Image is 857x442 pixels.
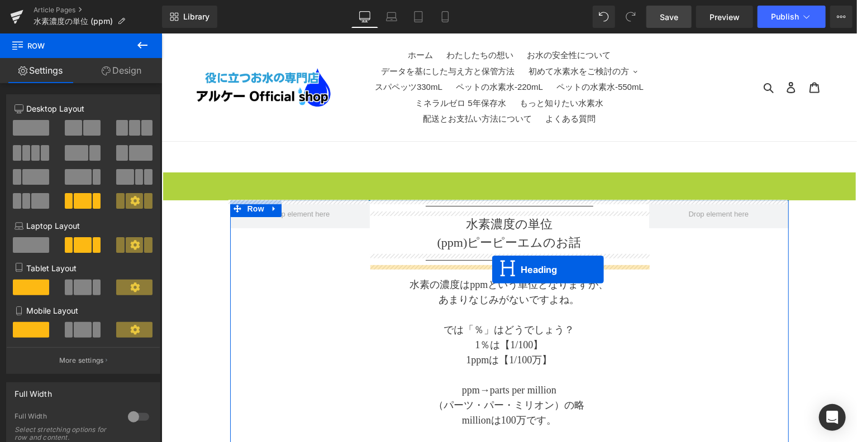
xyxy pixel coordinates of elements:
button: More settings [7,347,160,373]
a: スパペッツ330mL [208,46,287,62]
span: 水素濃度の単位 (ppm) [34,17,113,26]
span: ミネラルゼロ 5年保存水 [254,65,345,75]
div: Full Width [15,383,52,398]
a: ミネラルゼロ 5年保存水 [248,62,350,78]
img: 役に立つお水の専門店 Arkhe [31,35,170,73]
a: Desktop [351,6,378,28]
p: 1％は【1/100】 [208,304,488,319]
a: Mobile [432,6,459,28]
span: Library [183,12,210,22]
span: ホーム [246,17,272,27]
button: Redo [620,6,642,28]
a: ペットの水素水-220mL [289,46,387,62]
span: ピーピーエムのお [306,202,407,216]
span: Publish [771,12,799,21]
a: データを基にした与え方と保管方法 [214,30,359,46]
a: お水の安全性について [360,14,455,30]
span: ペットの水素水-220mL [294,49,382,59]
p: ppm→parts per million [208,349,488,364]
button: Undo [593,6,615,28]
a: Laptop [378,6,405,28]
p: では「％」はどうでしょう？ [208,289,488,304]
a: Preview [696,6,753,28]
p: あまりなじみがないですよね。 [208,259,488,274]
span: millionは100万です。 [301,381,395,392]
a: わたしたちの想い [279,14,358,30]
span: スパペッツ330mL [213,49,281,59]
span: もっと知りたい水素水 [358,65,442,75]
p: More settings [59,355,104,366]
span: Preview [710,11,740,23]
p: Desktop Layout [15,103,152,114]
button: More [830,6,853,28]
span: ペットの水素水-550mL [395,49,482,59]
a: Expand / Collapse [106,167,120,184]
p: Mobile Layout [15,305,152,316]
button: 初めて水素水をご検討の方 [361,30,482,46]
a: ホーム [241,14,277,30]
div: Open Intercom Messenger [819,404,846,431]
span: わたしたちの想い [285,17,352,27]
span: 初めて水素水をご検討の方 [367,33,468,43]
button: Publish [758,6,826,28]
a: よくある質問 [378,78,440,94]
a: ペットの水素水-550mL [389,46,488,62]
p: 1ppmは【1/100万】 [208,319,488,334]
p: Laptop Layout [15,220,152,232]
span: Row [11,33,123,58]
span: 配送とお支払い方法について [261,80,370,90]
a: Tablet [405,6,432,28]
a: New Library [162,6,217,28]
a: Article Pages [34,6,162,15]
p: 水素濃度の単位 [208,181,488,200]
a: Design [81,58,162,83]
p: Tablet Layout [15,262,152,274]
span: よくある質問 [384,80,434,90]
span: データを基にした与え方と保管方法 [220,33,354,43]
span: Save [660,11,678,23]
a: もっと知りたい水素水 [353,62,447,78]
span: Row [83,167,106,184]
a: 配送とお支払い方法について [256,78,376,94]
span: 話 [407,202,420,216]
span: 水素の濃度はppmという単位となりますが、 [248,246,447,257]
p: （パーツ・パー・ミリオン）の略 [208,364,488,379]
p: (ppm) [208,200,488,218]
div: Select stretching options for row and content. [15,426,115,441]
span: お水の安全性について [365,17,449,27]
div: Full Width [15,412,117,424]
